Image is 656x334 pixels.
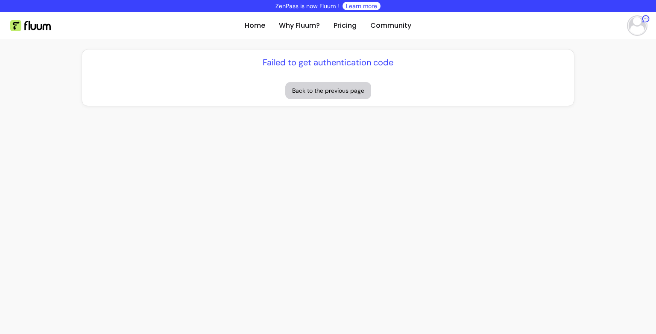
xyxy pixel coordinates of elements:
[275,2,339,10] p: ZenPass is now Fluum !
[346,2,377,10] a: Learn more
[245,21,265,31] a: Home
[629,17,646,34] img: avatar
[263,56,393,68] p: Failed to get authentication code
[625,17,646,34] button: avatar
[285,82,371,99] button: Back to the previous page
[279,21,320,31] a: Why Fluum?
[10,20,51,31] img: Fluum Logo
[370,21,411,31] a: Community
[334,21,357,31] a: Pricing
